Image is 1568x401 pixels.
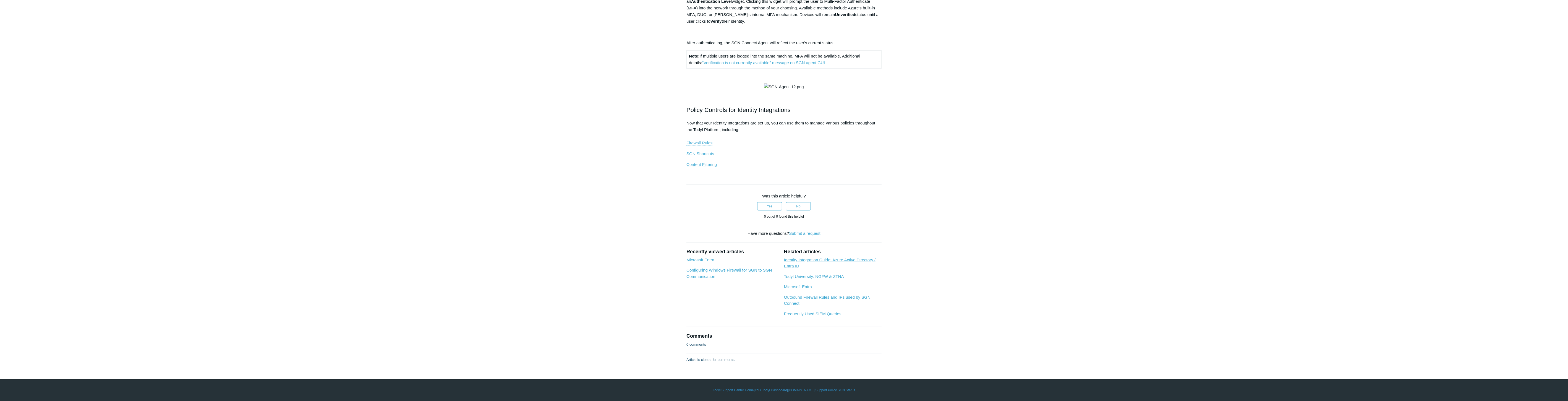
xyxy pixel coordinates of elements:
a: Frequently Used SIEM Queries [784,311,842,316]
span: 0 out of 0 found this helpful [764,215,804,218]
img: SGN-Agent-12.png [764,84,804,90]
p: Article is closed for comments. [686,357,735,363]
h2: Recently viewed articles [686,248,778,256]
a: Todyl Support Center Home [713,388,754,393]
a: Firewall Rules [686,140,712,145]
p: Now that your Identity Integrations are set up, you can use them to manage various policies throu... [686,120,882,146]
button: This article was helpful [757,202,782,210]
a: [DOMAIN_NAME] [788,388,814,393]
a: Support Policy [816,388,837,393]
span: Was this article helpful? [762,194,806,198]
h2: Policy Controls for Identity Integrations [686,105,882,115]
div: | | | | [624,388,944,393]
p: 0 comments [686,342,706,347]
a: Todyl University: NGFW & ZTNA [784,274,844,279]
a: Microsoft Entra [784,284,812,289]
h2: Related articles [784,248,882,256]
button: This article was not helpful [786,202,811,210]
a: "Verification is not currently available" message on SGN agent GUI [702,60,825,65]
a: Submit a request [789,231,820,236]
a: Content Filtering [686,162,717,167]
div: Have more questions? [686,230,882,237]
a: Identity Integration Guide: Azure Active Directory / Entra ID [784,257,876,269]
a: Configuring Windows Firewall for SGN to SGN Communication [686,268,772,279]
strong: Verify [710,19,722,24]
a: Outbound Firewall Rules and IPs used by SGN Connect [784,295,871,306]
a: Microsoft Entra [686,257,714,262]
a: SGN Status [838,388,855,393]
a: Your Todyl Dashboard [755,388,787,393]
a: SGN Shortcuts [686,151,714,156]
td: If multiple users are logged into the same machine, MFA will not be available. Additional details: [687,50,882,68]
h2: Comments [686,332,882,340]
strong: Unverified [835,12,855,17]
p: After authenticating, the SGN Connect Agent will reflect the user's current status. [686,40,882,46]
strong: Note: [689,54,699,58]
